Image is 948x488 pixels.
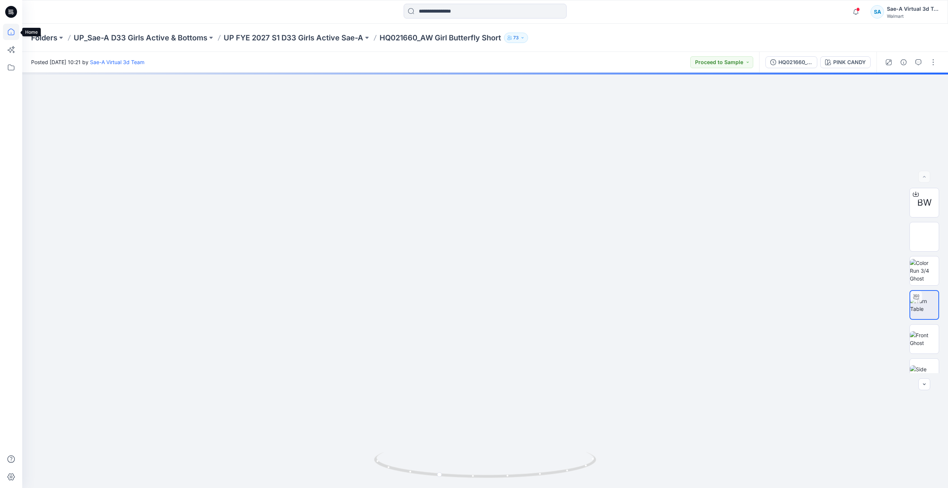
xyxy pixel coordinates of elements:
a: Sae-A Virtual 3d Team [90,59,144,65]
button: PINK CANDY [820,56,871,68]
div: HQ021660_OPT5_NEW [778,58,812,66]
span: Posted [DATE] 10:21 by [31,58,144,66]
div: Walmart [887,13,939,19]
div: SA [871,5,884,19]
p: 73 [513,34,519,42]
span: BW [917,196,932,209]
img: Turn Table [910,297,938,313]
img: Side Ghost [910,365,939,381]
button: 73 [504,33,528,43]
img: Front Ghost [910,331,939,347]
img: Color Run 3/4 Ghost [910,259,939,282]
a: Folders [31,33,57,43]
a: UP_Sae-A D33 Girls Active & Bottoms [74,33,207,43]
button: Details [898,56,909,68]
p: HQ021660_AW Girl Butterfly Short [380,33,501,43]
button: HQ021660_OPT5_NEW [765,56,817,68]
div: Sae-A Virtual 3d Team [887,4,939,13]
a: UP FYE 2027 S1 D33 Girls Active Sae-A [224,33,363,43]
div: PINK CANDY [833,58,866,66]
